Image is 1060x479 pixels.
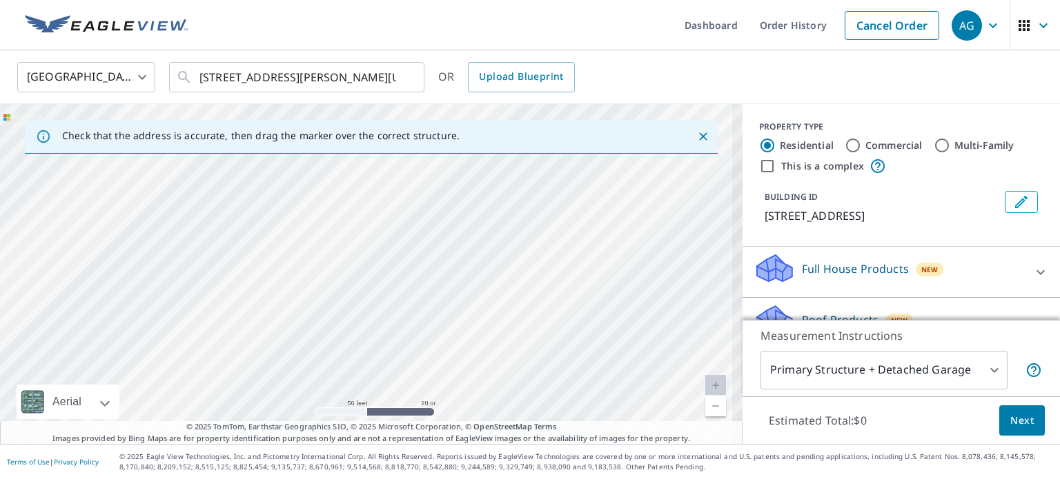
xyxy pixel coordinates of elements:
span: Your report will include the primary structure and a detached garage if one exists. [1025,362,1042,378]
p: Estimated Total: $0 [758,405,878,436]
p: Check that the address is accurate, then drag the marker over the correct structure. [62,130,460,142]
a: Current Level 19, Zoom In Disabled [705,375,726,396]
p: [STREET_ADDRESS] [765,207,999,224]
div: Aerial [17,385,119,419]
div: Aerial [48,385,86,419]
label: Multi-Family [954,139,1014,152]
span: © 2025 TomTom, Earthstar Geographics SIO, © 2025 Microsoft Corporation, © [186,421,557,433]
p: Full House Products [802,261,909,277]
span: Next [1010,412,1034,429]
input: Search by address or latitude-longitude [199,58,396,96]
p: © 2025 Eagle View Technologies, Inc. and Pictometry International Corp. All Rights Reserved. Repo... [119,451,1053,472]
a: Terms [534,421,557,431]
a: OpenStreetMap [473,421,531,431]
a: Terms of Use [7,457,50,467]
p: | [7,458,99,466]
p: BUILDING ID [765,191,818,203]
div: OR [438,62,575,92]
button: Close [694,128,712,145]
div: Primary Structure + Detached Garage [760,351,1008,389]
label: Residential [780,139,834,152]
div: AG [952,10,982,41]
button: Edit building 1 [1005,191,1038,213]
p: Roof Products [802,312,879,328]
span: New [891,315,908,326]
button: Next [999,405,1045,436]
div: [GEOGRAPHIC_DATA] [17,58,155,96]
div: PROPERTY TYPE [759,121,1043,133]
a: Current Level 19, Zoom Out [705,396,726,416]
p: Measurement Instructions [760,327,1042,344]
div: Roof ProductsNew [754,303,1049,343]
label: Commercial [865,139,923,152]
a: Upload Blueprint [468,62,574,92]
a: Privacy Policy [54,457,99,467]
label: This is a complex [781,159,864,173]
a: Cancel Order [845,11,939,40]
span: New [921,264,939,275]
span: Upload Blueprint [479,68,563,85]
div: Full House ProductsNew [754,252,1049,292]
img: EV Logo [25,15,188,36]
